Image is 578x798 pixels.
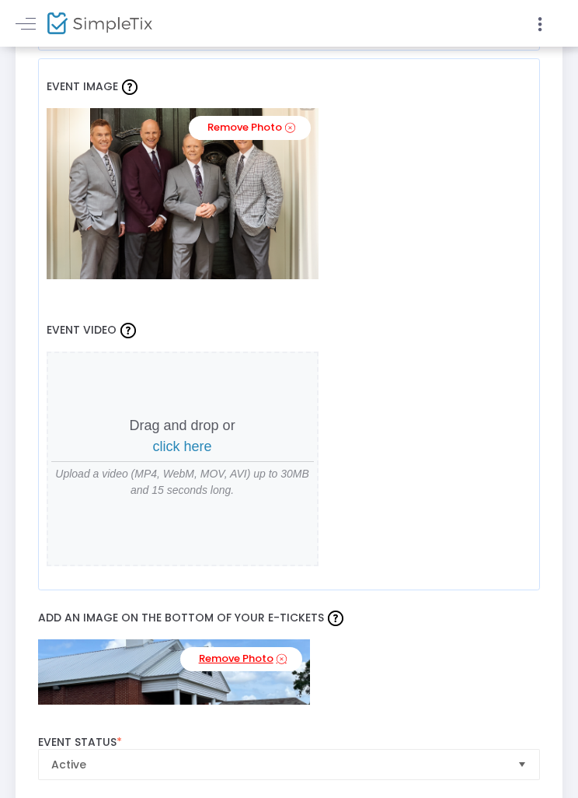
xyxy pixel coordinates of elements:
[38,736,541,750] label: Event Status
[189,116,311,140] a: Remove Photo
[328,611,343,626] img: question-mark
[180,647,302,671] a: Remove Photo
[47,108,319,279] img: IMG2452.webp
[47,322,117,338] span: Event Video
[511,750,533,779] button: Select
[47,79,118,94] span: Event Image
[122,79,138,95] img: question-mark
[38,610,347,625] span: Add an image on the bottom of your e-tickets
[51,415,314,457] p: Drag and drop or
[38,639,310,705] img: FullSizeRender.jpeg
[51,466,314,499] span: Upload a video (MP4, WebM, MOV, AVI) up to 30MB and 15 seconds long.
[120,323,136,338] img: question-mark
[153,439,212,454] span: click here
[51,757,506,772] span: Active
